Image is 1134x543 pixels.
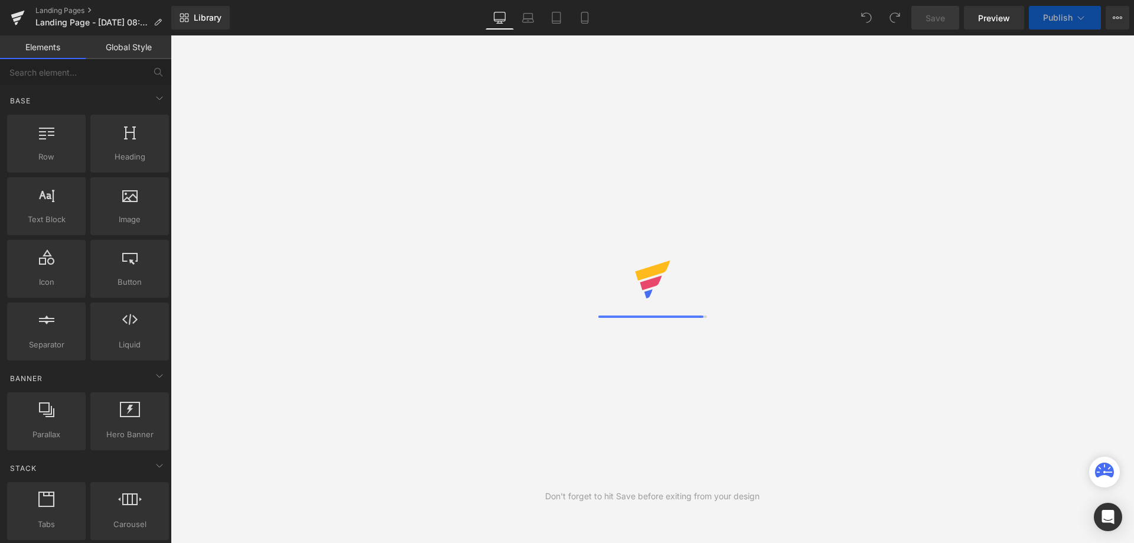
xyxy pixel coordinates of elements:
a: New Library [171,6,230,30]
span: Stack [9,463,38,474]
span: Icon [11,276,82,288]
button: Redo [883,6,907,30]
span: Tabs [11,518,82,531]
a: Preview [964,6,1024,30]
span: Parallax [11,428,82,441]
span: Button [94,276,165,288]
span: Image [94,213,165,226]
a: Landing Pages [35,6,171,15]
div: Open Intercom Messenger [1094,503,1122,531]
span: Save [926,12,945,24]
a: Tablet [542,6,571,30]
div: Don't forget to hit Save before exiting from your design [545,490,760,503]
span: Carousel [94,518,165,531]
a: Global Style [86,35,171,59]
a: Mobile [571,6,599,30]
span: Heading [94,151,165,163]
span: Hero Banner [94,428,165,441]
span: Row [11,151,82,163]
span: Banner [9,373,44,384]
button: Undo [855,6,878,30]
button: More [1106,6,1129,30]
a: Desktop [485,6,514,30]
span: Landing Page - [DATE] 08:15:31 [35,18,149,27]
span: Liquid [94,339,165,351]
a: Laptop [514,6,542,30]
span: Base [9,95,32,106]
span: Separator [11,339,82,351]
span: Publish [1043,13,1073,22]
span: Text Block [11,213,82,226]
span: Preview [978,12,1010,24]
span: Library [194,12,221,23]
button: Publish [1029,6,1101,30]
